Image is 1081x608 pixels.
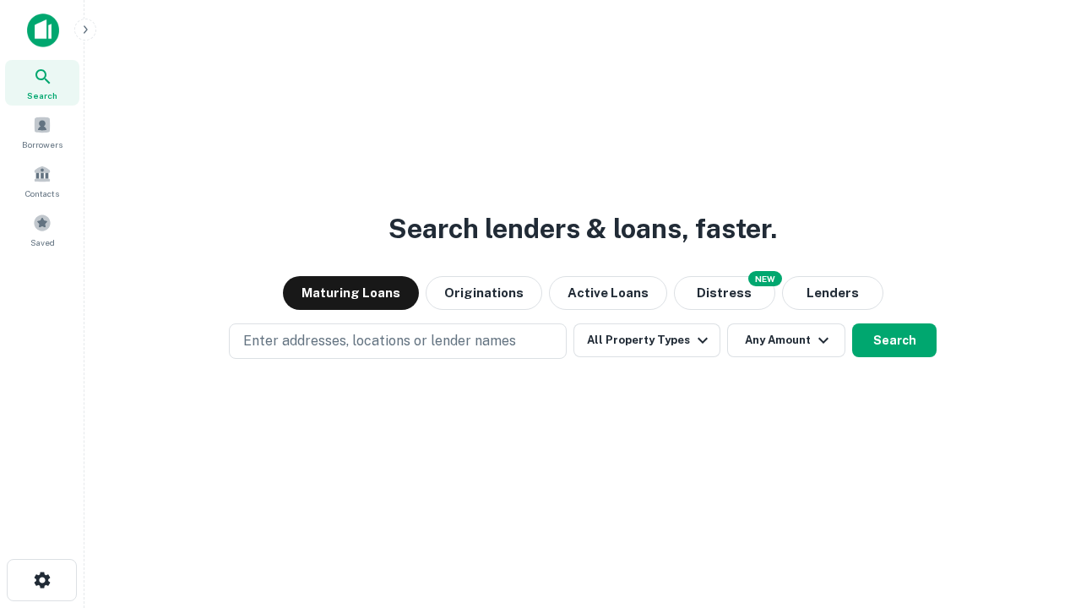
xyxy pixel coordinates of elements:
[283,276,419,310] button: Maturing Loans
[27,14,59,47] img: capitalize-icon.png
[573,323,720,357] button: All Property Types
[852,323,937,357] button: Search
[27,89,57,102] span: Search
[25,187,59,200] span: Contacts
[748,271,782,286] div: NEW
[727,323,845,357] button: Any Amount
[997,473,1081,554] iframe: Chat Widget
[229,323,567,359] button: Enter addresses, locations or lender names
[5,60,79,106] a: Search
[22,138,62,151] span: Borrowers
[5,207,79,252] a: Saved
[243,331,516,351] p: Enter addresses, locations or lender names
[426,276,542,310] button: Originations
[5,109,79,155] a: Borrowers
[674,276,775,310] button: Search distressed loans with lien and other non-mortgage details.
[30,236,55,249] span: Saved
[388,209,777,249] h3: Search lenders & loans, faster.
[5,158,79,204] a: Contacts
[549,276,667,310] button: Active Loans
[782,276,883,310] button: Lenders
